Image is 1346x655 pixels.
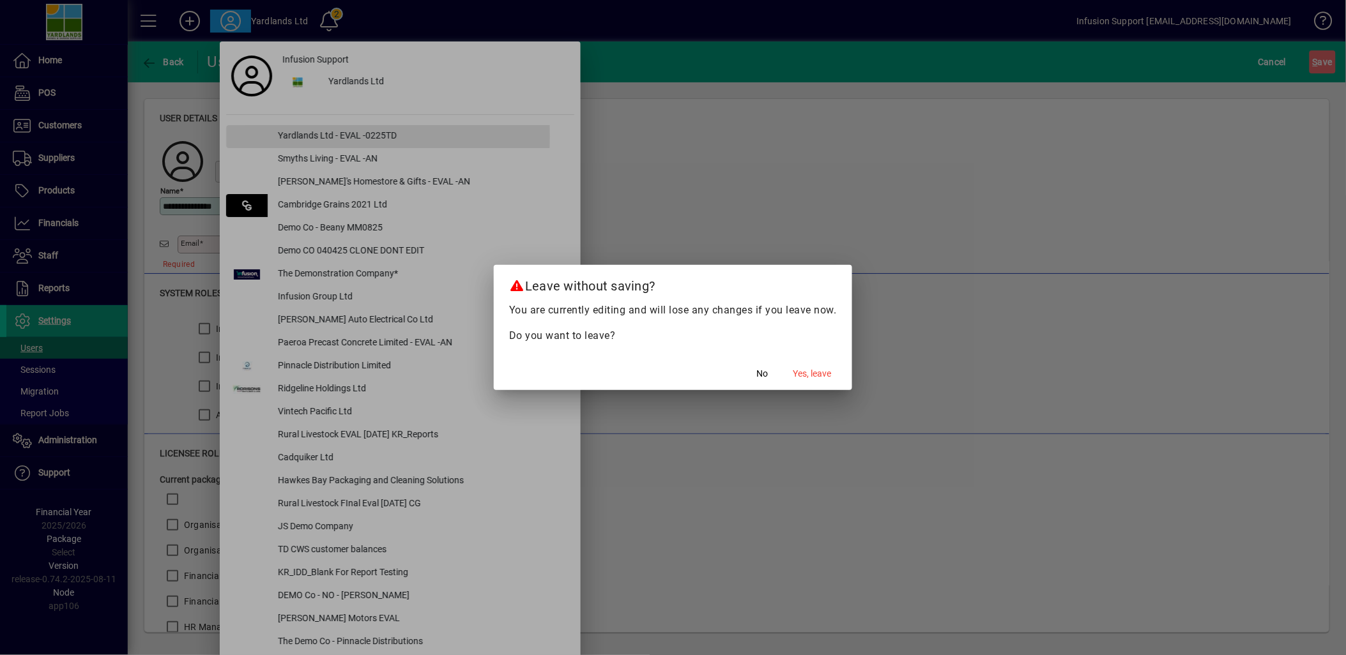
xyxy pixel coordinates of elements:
[757,367,769,380] span: No
[793,367,832,380] span: Yes, leave
[788,362,837,385] button: Yes, leave
[494,265,852,302] h2: Leave without saving?
[509,303,837,318] p: You are currently editing and will lose any changes if you leave now.
[509,328,837,343] p: Do you want to leave?
[742,362,783,385] button: No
